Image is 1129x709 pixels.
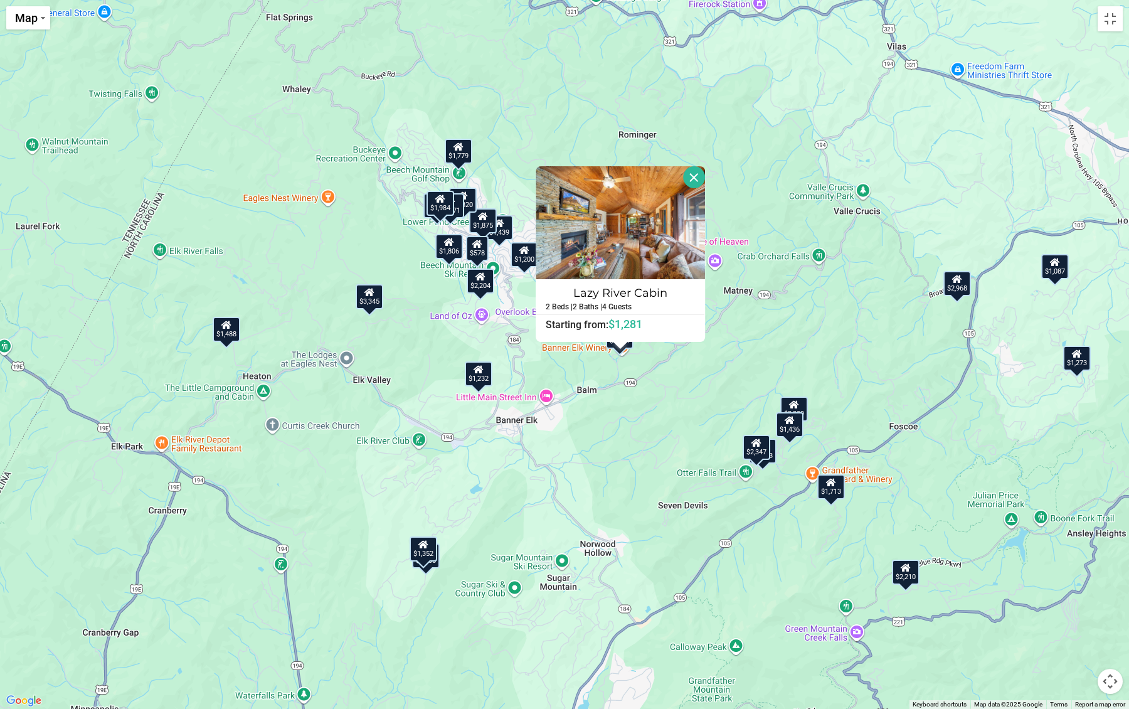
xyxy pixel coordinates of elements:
[892,560,920,585] div: $2,210
[1075,701,1125,708] a: Report a map error
[1050,701,1068,708] a: Terms (opens in new tab)
[776,412,803,437] div: $1,436
[974,701,1042,708] span: Map data ©2025 Google
[817,474,845,499] div: $1,713
[1098,669,1123,694] button: Map camera controls
[536,283,704,303] h4: Lazy River Cabin
[780,397,808,422] div: $2,309
[943,271,971,296] div: $2,968
[536,279,705,331] a: Lazy River Cabin Starting from:
[913,700,967,709] button: Keyboard shortcuts
[536,166,705,279] img: Lazy River Cabin
[1041,254,1069,279] div: $1,087
[743,435,770,460] div: $2,347
[683,166,705,188] button: Close
[1063,346,1091,371] div: $1,273
[536,318,704,331] h6: Starting from:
